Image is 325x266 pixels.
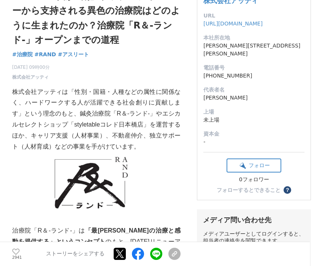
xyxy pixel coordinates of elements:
[58,51,89,58] span: #アスリート
[227,158,281,173] button: フォロー
[203,116,304,124] dd: 未上場
[203,72,304,80] dd: [PHONE_NUMBER]
[203,34,304,42] dt: 本社所在地
[12,74,49,81] a: 株式会社アッティ
[12,227,181,245] strong: 「最[PERSON_NAME]の治療と感動を提供する」というコンセプト
[203,12,304,20] dt: URL
[203,94,304,102] dd: [PERSON_NAME]
[285,187,290,193] span: ？
[203,215,305,225] div: メディア問い合わせ先
[203,108,304,116] dt: 上場
[35,51,56,59] a: #RAND
[12,152,181,214] img: thumbnail_b3b96b70-a70c-11ee-a871-bdc70e9c4215.jpg
[46,251,105,258] p: ストーリーをシェアする
[35,51,56,58] span: #RAND
[203,130,304,138] dt: 資本金
[203,138,304,146] dd: -
[203,64,304,72] dt: 電話番号
[12,51,33,59] a: #治療院
[203,231,305,244] div: メディアユーザーとしてログインすると、担当者の連絡先を閲覧できます。
[12,256,20,260] p: 2941
[203,42,304,58] dd: [PERSON_NAME][STREET_ADDRESS][PERSON_NAME]
[12,64,50,71] span: [DATE] 09時00分
[217,187,281,193] div: フォローするとできること
[227,176,281,183] div: 0フォロワー
[58,51,89,59] a: #アスリート
[12,51,33,58] span: #治療院
[12,87,181,152] p: 株式会社アッティは「性別・国籍・人種などの属性に関係なく、ハードワークする人が活躍できる社会創りに貢献します」という理念のもと、鍼灸治療院「R＆-ランド-」やエシカルセレクトショップ「style...
[203,21,263,27] a: [URL][DOMAIN_NAME]
[203,86,304,94] dt: 代表者名
[284,186,291,194] button: ？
